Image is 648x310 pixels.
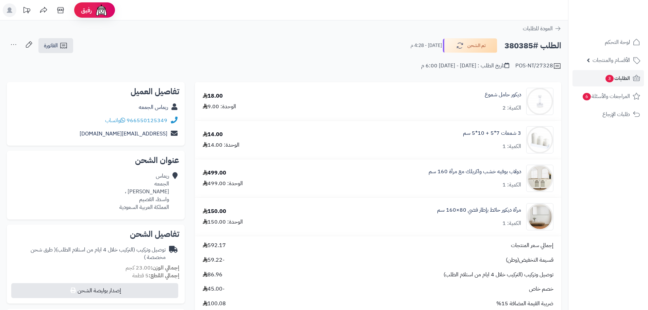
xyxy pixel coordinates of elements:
span: العودة للطلبات [523,25,553,33]
img: 1726329354-110319010037-90x90.jpg [527,88,553,115]
div: 499.00 [203,169,226,177]
span: 592.17 [203,242,226,249]
h2: الطلب #380385 [504,39,561,53]
a: المراجعات والأسئلة6 [572,88,644,104]
h2: عنوان الشحن [12,156,179,164]
span: 6 [583,93,591,100]
span: توصيل وتركيب (التركيب خلال 4 ايام من استلام الطلب) [444,271,553,279]
small: [DATE] - 4:28 م [411,42,442,49]
a: لوحة التحكم [572,34,644,50]
img: logo-2.png [602,18,642,32]
a: 966550125349 [127,116,167,125]
span: -59.22 [203,256,225,264]
span: 86.96 [203,271,222,279]
span: ضريبة القيمة المضافة 15% [496,300,553,308]
a: واتساب [105,116,125,125]
span: إجمالي سعر المنتجات [511,242,553,249]
div: 14.00 [203,131,223,138]
a: الطلبات3 [572,70,644,86]
a: ريماس الجمعه [139,103,168,111]
span: قسيمة التخفيض(وطن) [506,256,553,264]
div: POS-NT/27328 [515,62,561,70]
span: 3 [605,75,614,82]
span: -45.00 [203,285,225,293]
a: العودة للطلبات [523,25,561,33]
a: تحديثات المنصة [18,3,35,19]
span: الفاتورة [44,42,58,50]
div: الوحدة: 14.00 [203,141,239,149]
div: الكمية: 1 [502,181,521,189]
span: ( طرق شحن مخصصة ) [31,246,166,262]
div: 150.00 [203,208,226,215]
img: 1753778137-1-90x90.jpg [527,203,553,230]
a: 3 شمعات 7*5 + 10*5 سم [463,129,521,137]
img: ai-face.png [95,3,108,17]
div: ريماس الجمعه [PERSON_NAME] ، واسط، القصيم المملكة العربية السعودية [119,172,169,211]
img: 1757932228-1-90x90.jpg [527,165,553,192]
span: المراجعات والأسئلة [582,92,630,101]
h2: تفاصيل الشحن [12,230,179,238]
div: الوحدة: 499.00 [203,180,243,187]
div: الكمية: 2 [502,104,521,112]
span: لوحة التحكم [605,37,630,47]
a: مرآة ديكور حائط بإطار فضي 80×160 سم [437,206,521,214]
a: طلبات الإرجاع [572,106,644,123]
div: الوحدة: 9.00 [203,103,236,111]
div: الكمية: 1 [502,219,521,227]
a: [EMAIL_ADDRESS][DOMAIN_NAME] [80,130,167,138]
span: طلبات الإرجاع [602,110,630,119]
button: إصدار بوليصة الشحن [11,283,178,298]
img: 1726661028-110307010024-90x90.jpg [527,126,553,153]
strong: إجمالي الوزن: [151,264,179,272]
div: توصيل وتركيب (التركيب خلال 4 ايام من استلام الطلب) [12,246,166,262]
button: تم الشحن [443,38,497,53]
a: دولاب بوفيه خشب واكريلك مع مرآة 160 سم [429,168,521,176]
small: 5 قطعة [132,272,179,280]
span: الطلبات [605,74,630,83]
div: تاريخ الطلب : [DATE] - [DATE] 6:00 م [421,62,509,70]
span: رفيق [81,6,92,14]
div: 18.00 [203,92,223,100]
span: خصم خاص [529,285,553,293]
span: الأقسام والمنتجات [593,55,630,65]
div: الوحدة: 150.00 [203,218,243,226]
a: ديكور حامل شموع [485,91,521,99]
a: الفاتورة [38,38,73,53]
span: 100.08 [203,300,226,308]
div: الكمية: 1 [502,143,521,150]
strong: إجمالي القطع: [149,272,179,280]
small: 23.00 كجم [126,264,179,272]
h2: تفاصيل العميل [12,87,179,96]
